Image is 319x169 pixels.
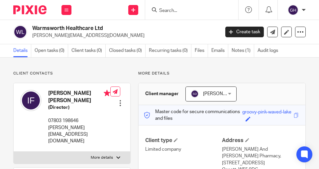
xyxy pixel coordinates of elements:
a: Details [13,44,31,57]
a: Closed tasks (0) [109,44,146,57]
h4: Address [222,137,299,144]
p: Master code for secure communications and files [144,108,242,122]
h5: (Director) [48,104,110,111]
a: Notes (1) [232,44,254,57]
a: Audit logs [258,44,281,57]
p: [PERSON_NAME] And [PERSON_NAME] Pharmacy, [STREET_ADDRESS] [222,146,299,166]
p: Limited company [145,146,222,153]
h2: Warmsworth Healthcare Ltd [32,25,179,32]
p: More details [138,71,306,76]
div: groovy-pink-waved-lake [242,109,291,116]
h4: [PERSON_NAME] [PERSON_NAME] [48,90,110,104]
a: Open tasks (0) [35,44,68,57]
a: Emails [211,44,228,57]
img: svg%3E [191,90,199,98]
a: Create task [225,27,264,37]
a: Files [195,44,208,57]
p: More details [91,155,113,160]
img: Pixie [13,5,47,14]
p: Client contacts [13,71,131,76]
a: Client tasks (0) [71,44,106,57]
a: Recurring tasks (0) [149,44,191,57]
img: svg%3E [13,25,27,39]
p: [PERSON_NAME][EMAIL_ADDRESS][DOMAIN_NAME] [32,32,215,39]
p: 07803 198646 [48,117,110,124]
h4: Client type [145,137,222,144]
p: [PERSON_NAME][EMAIL_ADDRESS][DOMAIN_NAME] [48,124,110,145]
h3: Client manager [145,90,179,97]
i: Primary [104,90,110,96]
input: Search [159,8,218,14]
img: svg%3E [288,5,298,15]
img: svg%3E [20,90,42,111]
span: [PERSON_NAME] [203,91,240,96]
